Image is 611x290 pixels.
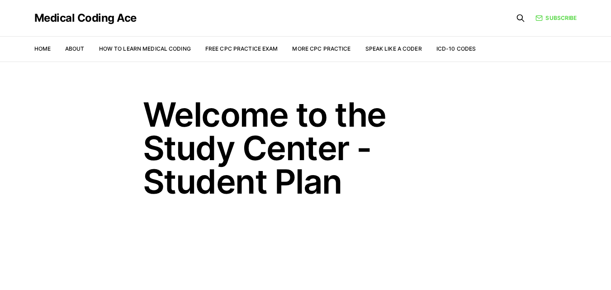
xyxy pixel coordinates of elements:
[436,45,476,52] a: ICD-10 Codes
[34,13,137,24] a: Medical Coding Ace
[99,45,191,52] a: How to Learn Medical Coding
[535,14,577,22] a: Subscribe
[292,45,350,52] a: More CPC Practice
[205,45,278,52] a: Free CPC Practice Exam
[34,45,51,52] a: Home
[65,45,85,52] a: About
[143,98,469,198] h1: Welcome to the Study Center - Student Plan
[365,45,422,52] a: Speak Like a Coder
